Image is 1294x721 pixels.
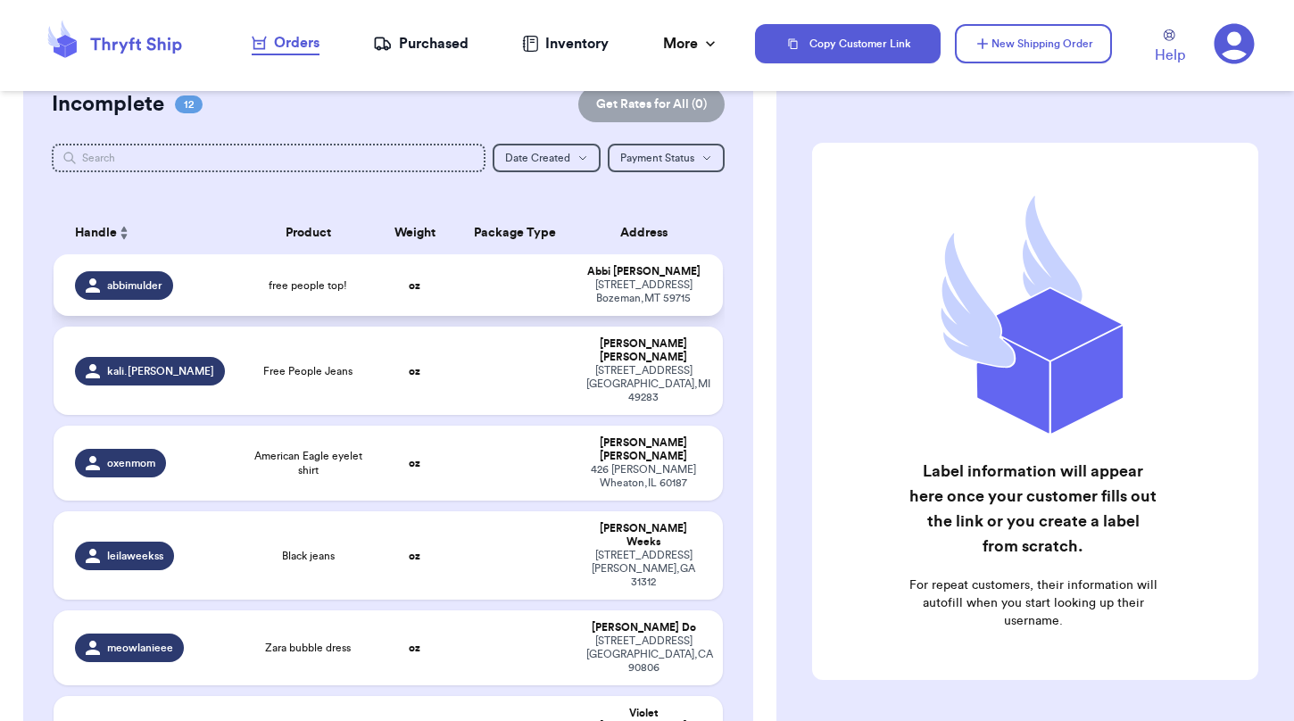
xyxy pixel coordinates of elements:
[75,224,117,243] span: Handle
[373,33,469,54] a: Purchased
[282,549,335,563] span: Black jeans
[252,449,364,477] span: American Eagle eyelet shirt
[252,32,319,55] a: Orders
[755,24,941,63] button: Copy Customer Link
[1155,45,1185,66] span: Help
[493,144,601,172] button: Date Created
[586,522,701,549] div: [PERSON_NAME] Weeks
[586,278,701,305] div: [STREET_ADDRESS] Bozeman , MT 59715
[409,366,420,377] strong: oz
[241,211,375,254] th: Product
[107,549,163,563] span: leilaweekss
[409,551,420,561] strong: oz
[269,278,347,293] span: free people top!
[586,549,701,589] div: [STREET_ADDRESS] [PERSON_NAME] , GA 31312
[52,90,164,119] h2: Incomplete
[252,32,319,54] div: Orders
[586,463,701,490] div: 426 [PERSON_NAME] Wheaton , IL 60187
[107,278,162,293] span: abbimulder
[909,576,1157,630] p: For repeat customers, their information will autofill when you start looking up their username.
[265,641,351,655] span: Zara bubble dress
[586,337,701,364] div: [PERSON_NAME] [PERSON_NAME]
[107,364,214,378] span: kali.[PERSON_NAME]
[107,456,155,470] span: oxenmom
[909,459,1157,559] h2: Label information will appear here once your customer fills out the link or you create a label fr...
[52,144,485,172] input: Search
[608,144,725,172] button: Payment Status
[107,641,173,655] span: meowlanieee
[586,621,701,634] div: [PERSON_NAME] Do
[522,33,609,54] a: Inventory
[455,211,576,254] th: Package Type
[505,153,570,163] span: Date Created
[263,364,353,378] span: Free People Jeans
[586,265,701,278] div: Abbi [PERSON_NAME]
[175,95,203,113] span: 12
[117,222,131,244] button: Sort ascending
[1155,29,1185,66] a: Help
[576,211,723,254] th: Address
[663,33,719,54] div: More
[375,211,455,254] th: Weight
[955,24,1112,63] button: New Shipping Order
[586,436,701,463] div: [PERSON_NAME] [PERSON_NAME]
[586,364,701,404] div: [STREET_ADDRESS] [GEOGRAPHIC_DATA] , MI 49283
[586,634,701,675] div: [STREET_ADDRESS] [GEOGRAPHIC_DATA] , CA 90806
[409,458,420,468] strong: oz
[578,87,725,122] button: Get Rates for All (0)
[620,153,694,163] span: Payment Status
[409,642,420,653] strong: oz
[409,280,420,291] strong: oz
